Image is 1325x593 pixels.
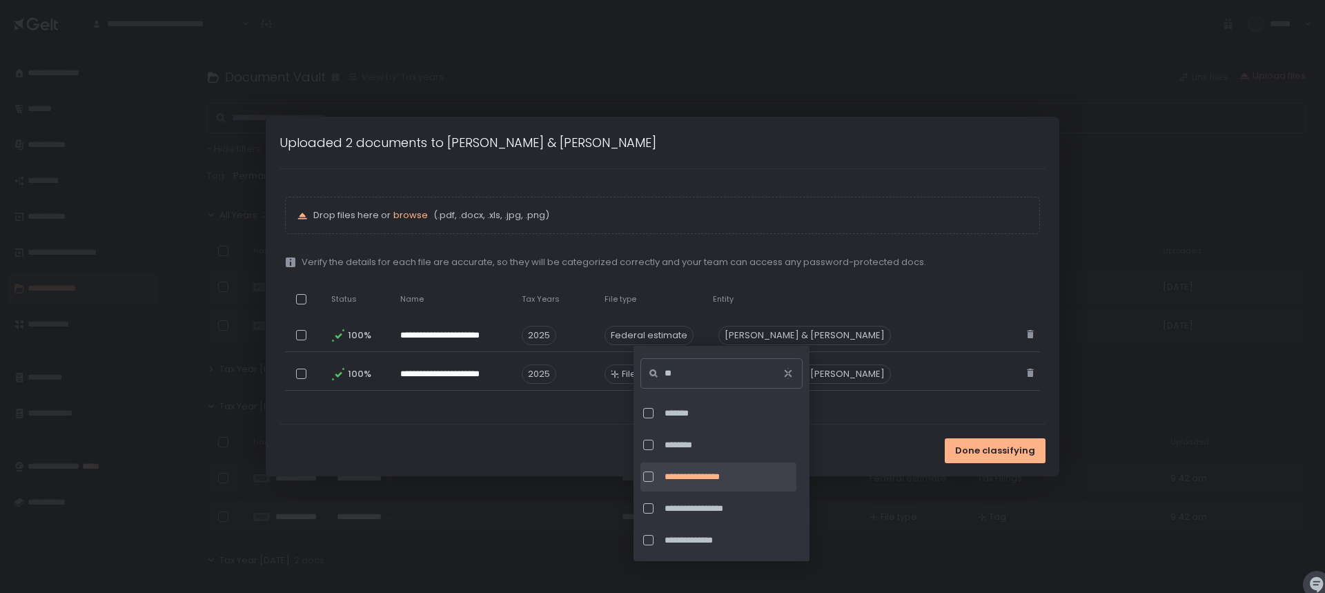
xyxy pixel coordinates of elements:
span: browse [393,208,428,222]
span: 2025 [522,364,556,384]
span: Name [400,294,424,304]
div: Federal estimate [605,326,694,345]
span: 100% [348,329,370,342]
span: Tax Years [522,294,560,304]
button: Done classifying [945,438,1046,463]
span: 2025 [522,326,556,345]
span: Verify the details for each file are accurate, so they will be categorized correctly and your tea... [302,256,926,269]
span: (.pdf, .docx, .xls, .jpg, .png) [431,209,549,222]
button: browse [393,209,428,222]
span: Status [331,294,357,304]
span: 100% [348,368,370,380]
span: File type [605,294,636,304]
span: Done classifying [955,445,1035,457]
span: Entity [713,294,734,304]
span: File type [622,368,658,380]
h1: Uploaded 2 documents to [PERSON_NAME] & [PERSON_NAME] [279,133,656,152]
p: Drop files here or [313,209,1028,222]
div: [PERSON_NAME] & [PERSON_NAME] [718,326,891,345]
